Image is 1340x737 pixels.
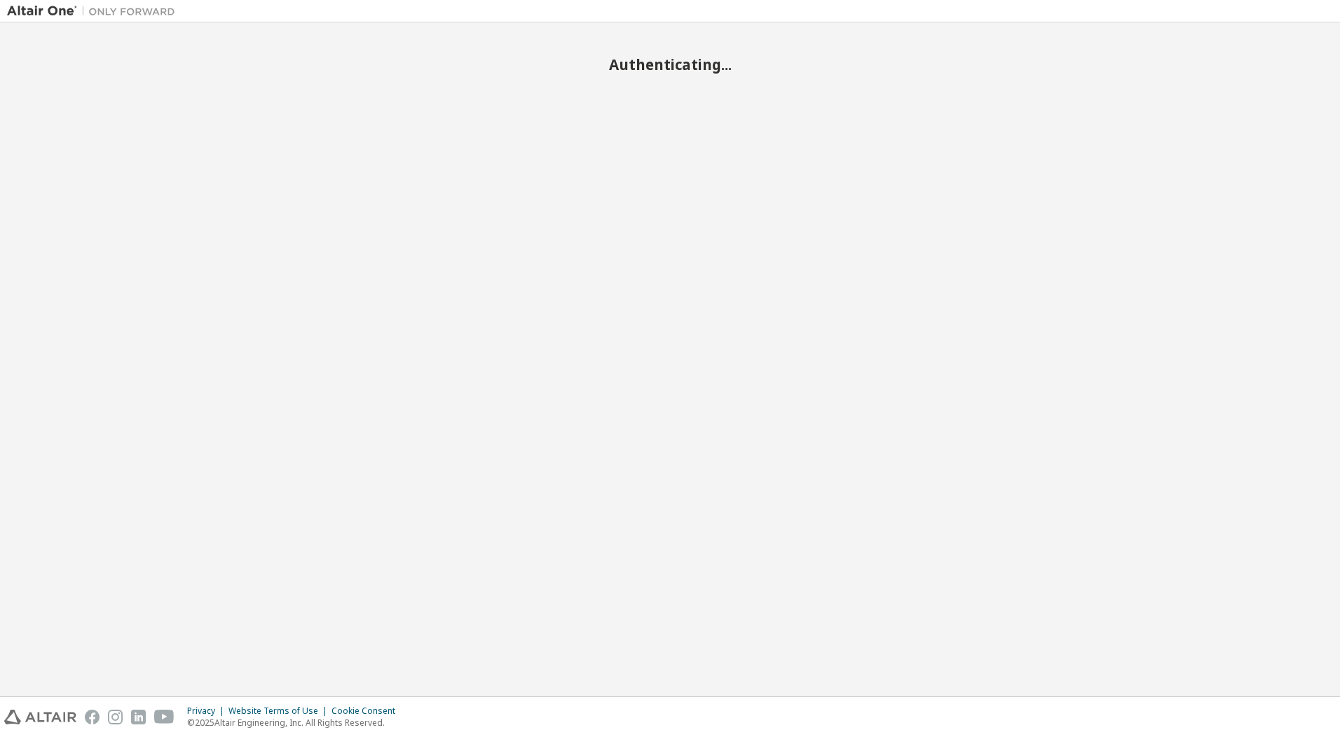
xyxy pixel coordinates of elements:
img: instagram.svg [108,710,123,724]
h2: Authenticating... [7,55,1333,74]
img: Altair One [7,4,182,18]
div: Website Terms of Use [228,705,331,717]
div: Cookie Consent [331,705,404,717]
img: linkedin.svg [131,710,146,724]
img: facebook.svg [85,710,100,724]
p: © 2025 Altair Engineering, Inc. All Rights Reserved. [187,717,404,729]
div: Privacy [187,705,228,717]
img: youtube.svg [154,710,175,724]
img: altair_logo.svg [4,710,76,724]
